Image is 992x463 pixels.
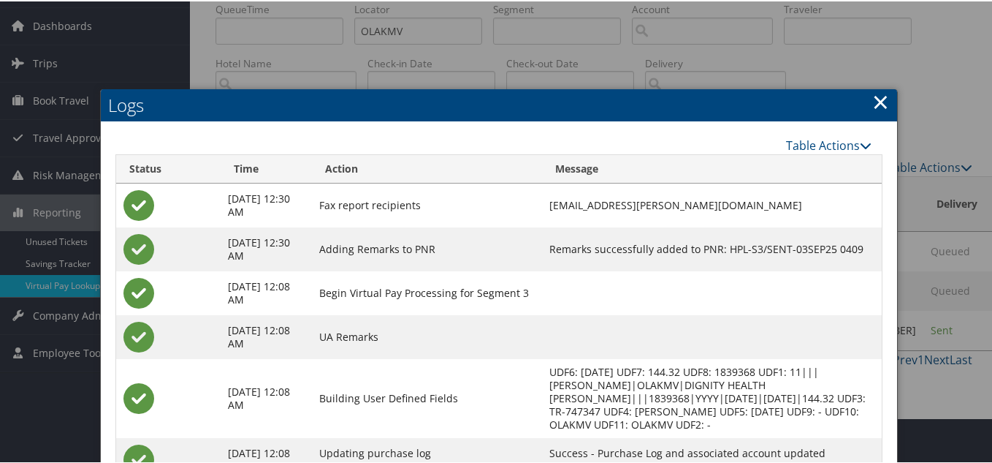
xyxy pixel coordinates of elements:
a: Table Actions [786,136,871,152]
th: Time: activate to sort column ascending [221,154,312,182]
th: Status: activate to sort column ascending [116,154,221,182]
th: Message: activate to sort column ascending [542,154,882,182]
td: Fax report recipients [312,182,542,226]
td: [DATE] 12:30 AM [221,182,312,226]
td: [DATE] 12:08 AM [221,358,312,437]
td: [DATE] 12:08 AM [221,270,312,314]
td: [DATE] 12:08 AM [221,314,312,358]
td: [DATE] 12:30 AM [221,226,312,270]
td: [EMAIL_ADDRESS][PERSON_NAME][DOMAIN_NAME] [542,182,882,226]
th: Action: activate to sort column ascending [312,154,542,182]
h2: Logs [101,88,898,120]
td: UDF6: [DATE] UDF7: 144.32 UDF8: 1839368 UDF1: 11|||[PERSON_NAME]|OLAKMV|DIGNITY HEALTH [PERSON_NA... [542,358,882,437]
td: Building User Defined Fields [312,358,542,437]
td: UA Remarks [312,314,542,358]
a: Close [872,86,889,115]
td: Adding Remarks to PNR [312,226,542,270]
td: Begin Virtual Pay Processing for Segment 3 [312,270,542,314]
td: Remarks successfully added to PNR: HPL-S3/SENT-03SEP25 0409 [542,226,882,270]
